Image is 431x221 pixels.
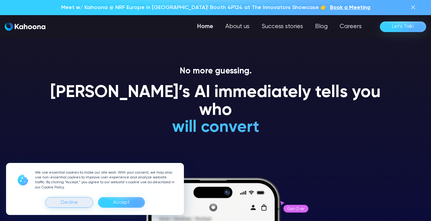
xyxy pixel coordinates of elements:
[43,66,388,76] p: No more guessing.
[380,21,426,32] a: Let’s Talk!
[43,84,388,120] h1: [PERSON_NAME]’s AI immediately tells you who
[288,207,305,210] g: Gen Z-er
[219,21,256,33] a: About us
[392,22,414,31] div: Let’s Talk!
[61,198,78,207] div: Decline
[191,21,219,33] a: Home
[98,197,145,208] div: Accept
[113,198,130,207] div: Accept
[61,4,327,11] p: Meet w/ Kahoona @ NRF Europe in [GEOGRAPHIC_DATA]! Booth 4P124 at The Innovators Showcase 👉
[309,21,334,33] a: Blog
[330,4,370,11] a: Book a Meeting
[5,22,45,31] img: Kahoona logo white
[35,170,177,190] p: We use essential cookies to make our site work. With your consent, we may also use non-essential ...
[256,21,309,33] a: Success stories
[45,197,93,208] div: Decline
[334,21,368,33] a: Careers
[330,5,370,10] span: Book a Meeting
[126,119,305,136] h1: will convert
[5,22,45,31] a: home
